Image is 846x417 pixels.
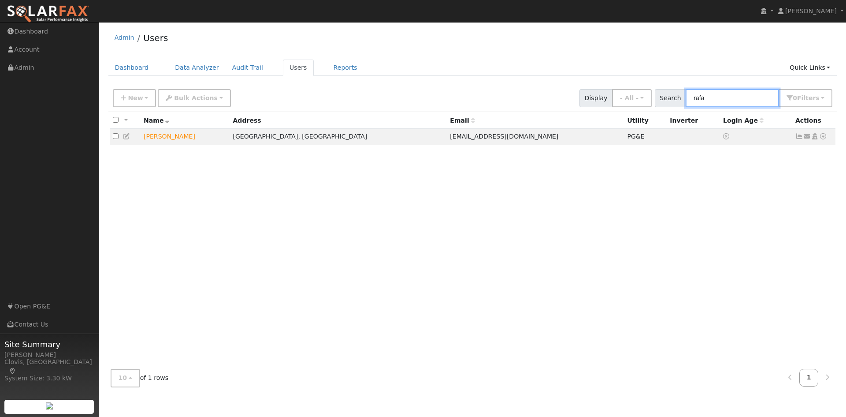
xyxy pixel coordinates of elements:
button: 10 [111,369,140,387]
div: System Size: 3.30 kW [4,374,94,383]
span: Days since last login [723,117,764,124]
div: Clovis, [GEOGRAPHIC_DATA] [4,357,94,376]
button: 0Filters [779,89,832,107]
span: Email [450,117,475,124]
input: Search [686,89,779,107]
span: Site Summary [4,338,94,350]
a: No login access [723,133,731,140]
span: [PERSON_NAME] [785,8,837,15]
div: Address [233,116,444,125]
div: Actions [795,116,832,125]
a: Edit User [123,133,131,140]
span: Display [579,89,612,107]
div: Utility [627,116,664,125]
button: - All - [612,89,652,107]
a: ralph89892@gmail.com [803,132,811,141]
a: 1 [799,369,819,386]
div: Inverter [670,116,717,125]
span: Filter [797,94,820,101]
a: Dashboard [108,60,156,76]
span: [EMAIL_ADDRESS][DOMAIN_NAME] [450,133,558,140]
td: Lead [141,129,230,145]
img: retrieve [46,402,53,409]
a: Data Analyzer [168,60,226,76]
span: of 1 rows [111,369,169,387]
a: Users [143,33,168,43]
a: Users [283,60,314,76]
a: Reports [327,60,364,76]
td: [GEOGRAPHIC_DATA], [GEOGRAPHIC_DATA] [230,129,447,145]
span: Search [655,89,686,107]
a: Login As [811,133,819,140]
a: Other actions [819,132,827,141]
img: SolarFax [7,5,89,23]
span: New [128,94,143,101]
a: Quick Links [783,60,837,76]
div: [PERSON_NAME] [4,350,94,360]
span: Name [144,117,170,124]
span: PG&E [627,133,644,140]
button: Bulk Actions [158,89,230,107]
button: New [113,89,156,107]
a: Admin [115,34,134,41]
span: s [816,94,819,101]
span: 10 [119,374,127,381]
a: Audit Trail [226,60,270,76]
a: Map [9,368,17,375]
span: Bulk Actions [174,94,218,101]
a: Show Graph [795,133,803,140]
